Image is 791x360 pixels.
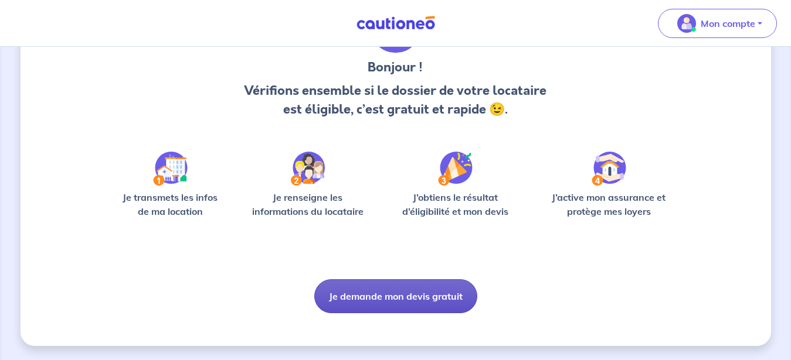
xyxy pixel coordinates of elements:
[241,81,550,119] p: Vérifions ensemble si le dossier de votre locataire est éligible, c’est gratuit et rapide 😉.
[438,152,473,186] img: /static/f3e743aab9439237c3e2196e4328bba9/Step-3.svg
[153,152,188,186] img: /static/90a569abe86eec82015bcaae536bd8e6/Step-1.svg
[291,152,325,186] img: /static/c0a346edaed446bb123850d2d04ad552/Step-2.svg
[701,16,755,30] p: Mon compte
[114,190,226,218] p: Je transmets les infos de ma location
[241,58,550,77] h3: Bonjour !
[245,190,371,218] p: Je renseigne les informations du locataire
[352,16,440,30] img: Cautioneo
[389,190,522,218] p: J’obtiens le résultat d’éligibilité et mon devis
[592,152,626,186] img: /static/bfff1cf634d835d9112899e6a3df1a5d/Step-4.svg
[541,190,677,218] p: J’active mon assurance et protège mes loyers
[658,9,777,38] button: illu_account_valid_menu.svgMon compte
[314,279,477,313] button: Je demande mon devis gratuit
[677,14,696,33] img: illu_account_valid_menu.svg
